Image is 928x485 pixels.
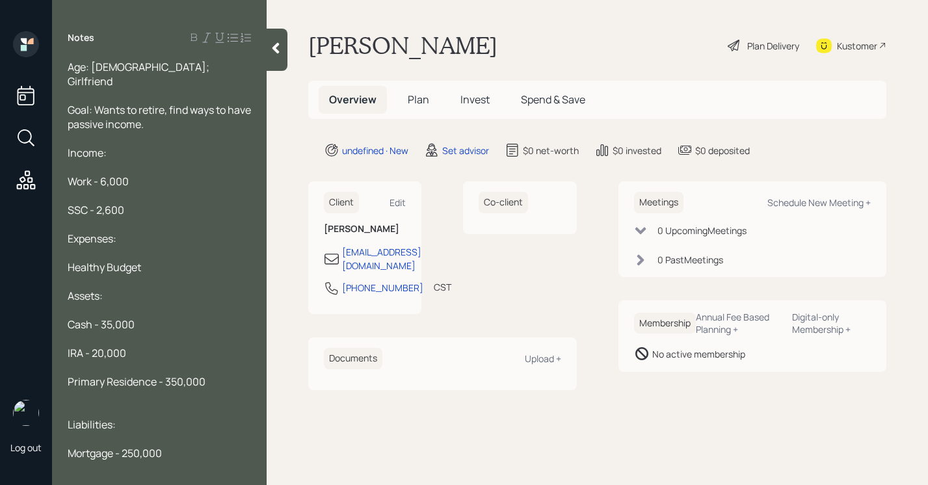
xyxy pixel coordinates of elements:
div: $0 invested [613,144,661,157]
div: CST [434,280,451,294]
div: [PHONE_NUMBER] [342,281,423,295]
span: Liabilities: [68,417,116,432]
h6: Meetings [634,192,683,213]
div: Kustomer [837,39,877,53]
span: Primary Residence - 350,000 [68,374,205,389]
div: [EMAIL_ADDRESS][DOMAIN_NAME] [342,245,421,272]
span: Work - 6,000 [68,174,129,189]
h6: Documents [324,348,382,369]
div: Upload + [525,352,561,365]
div: Set advisor [442,144,489,157]
span: Plan [408,92,429,107]
h6: [PERSON_NAME] [324,224,406,235]
span: Age: [DEMOGRAPHIC_DATA]; Girlfriend [68,60,211,88]
div: $0 deposited [695,144,750,157]
div: Digital-only Membership + [792,311,871,335]
img: retirable_logo.png [13,400,39,426]
span: Healthy Budget [68,260,141,274]
span: Goal: Wants to retire, find ways to have passive income. [68,103,253,131]
h6: Co-client [479,192,528,213]
span: SSC - 2,600 [68,203,124,217]
div: 0 Upcoming Meeting s [657,224,747,237]
span: Cash - 35,000 [68,317,135,332]
span: Invest [460,92,490,107]
span: Mortgage - 250,000 [68,446,162,460]
div: No active membership [652,347,745,361]
span: Assets: [68,289,103,303]
label: Notes [68,31,94,44]
div: Annual Fee Based Planning + [696,311,782,335]
span: Expenses: [68,231,116,246]
span: Overview [329,92,377,107]
span: Spend & Save [521,92,585,107]
h6: Membership [634,313,696,334]
div: $0 net-worth [523,144,579,157]
div: Plan Delivery [747,39,799,53]
div: Edit [390,196,406,209]
h1: [PERSON_NAME] [308,31,497,60]
span: IRA - 20,000 [68,346,126,360]
div: 0 Past Meeting s [657,253,723,267]
div: Log out [10,441,42,454]
div: Schedule New Meeting + [767,196,871,209]
div: undefined · New [342,144,408,157]
span: Income: [68,146,107,160]
h6: Client [324,192,359,213]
